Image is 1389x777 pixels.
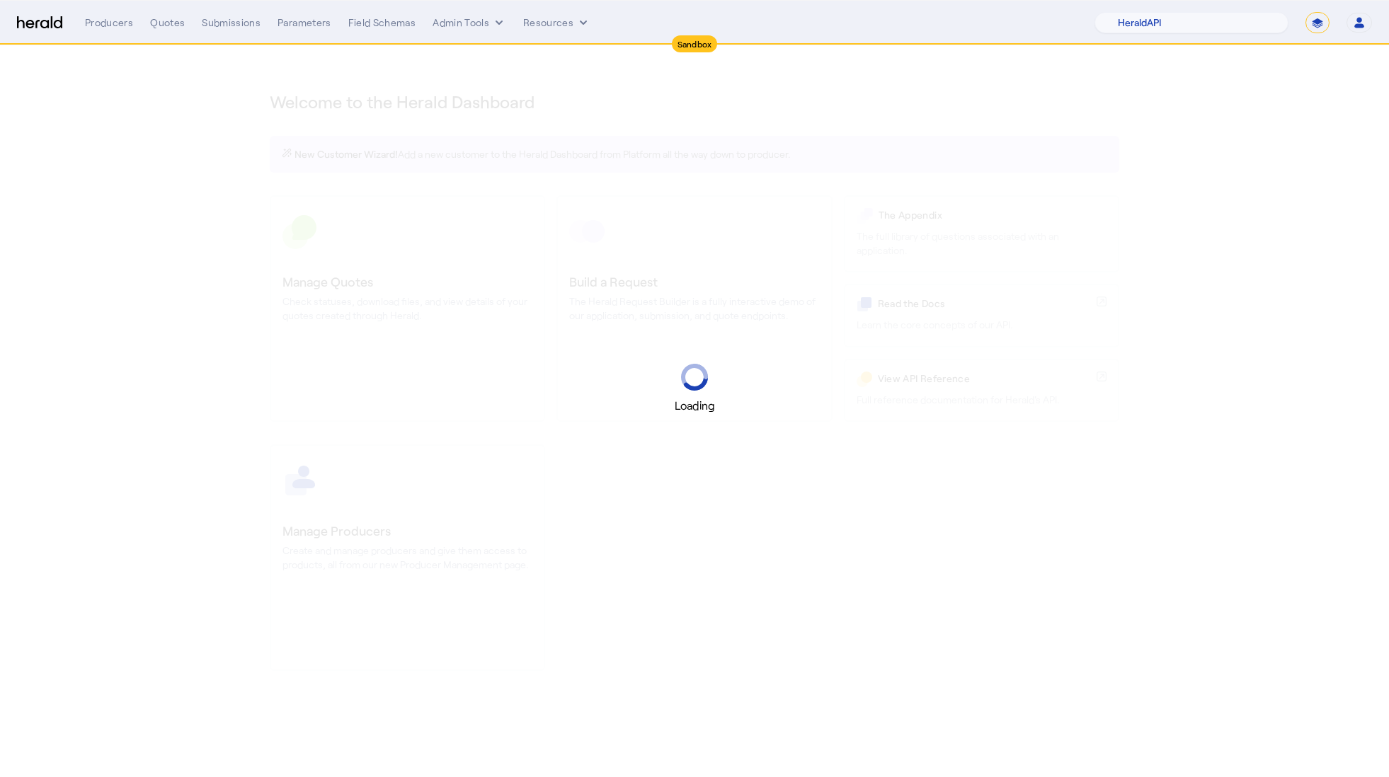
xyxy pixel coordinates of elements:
[17,16,62,30] img: Herald Logo
[150,16,185,30] div: Quotes
[672,35,718,52] div: Sandbox
[278,16,331,30] div: Parameters
[433,16,506,30] button: internal dropdown menu
[523,16,590,30] button: Resources dropdown menu
[85,16,133,30] div: Producers
[348,16,416,30] div: Field Schemas
[202,16,261,30] div: Submissions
